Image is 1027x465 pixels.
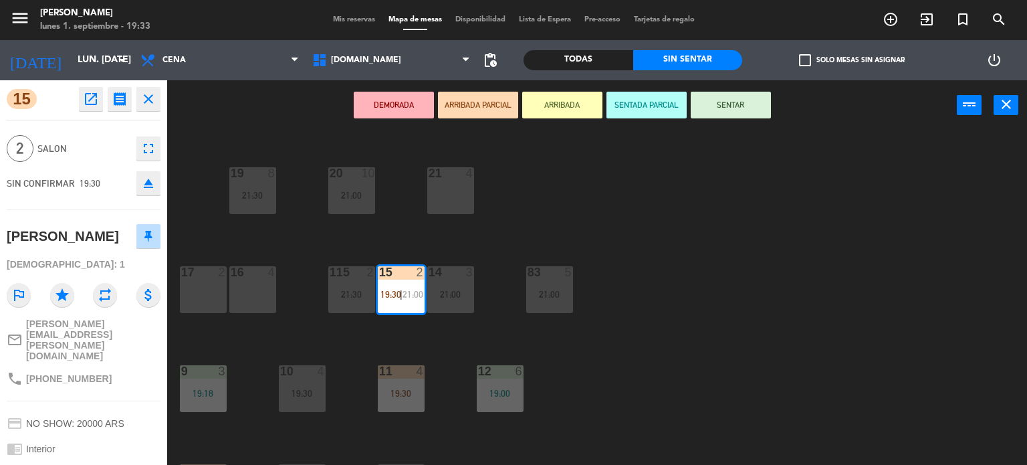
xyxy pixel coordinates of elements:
[328,191,375,200] div: 21:00
[379,266,380,278] div: 15
[466,266,474,278] div: 3
[50,283,74,307] i: star
[691,92,771,118] button: SENTAR
[955,11,971,27] i: turned_in_not
[162,56,186,65] span: Cena
[991,11,1007,27] i: search
[961,96,978,112] i: power_input
[883,11,899,27] i: add_circle_outline
[516,365,524,377] div: 6
[417,266,425,278] div: 2
[114,52,130,68] i: arrow_drop_down
[37,141,130,157] span: SALON
[26,418,124,429] span: NO SHOW: 20000 ARS
[400,289,403,300] span: |
[280,365,281,377] div: 10
[7,135,33,162] span: 2
[919,11,935,27] i: exit_to_app
[7,332,23,348] i: mail_outline
[512,16,578,23] span: Lista de Espera
[326,16,382,23] span: Mis reservas
[181,365,182,377] div: 9
[633,50,743,70] div: Sin sentar
[93,283,117,307] i: repeat
[26,444,55,454] span: Interior
[403,289,423,300] span: 21:00
[180,389,227,398] div: 19:18
[268,266,276,278] div: 4
[478,365,479,377] div: 12
[136,136,160,161] button: fullscreen
[578,16,627,23] span: Pre-acceso
[140,141,156,157] i: fullscreen
[986,52,1002,68] i: power_settings_new
[136,171,160,195] button: eject
[7,441,23,457] i: chrome_reader_mode
[957,95,982,115] button: power_input
[328,290,375,299] div: 21:30
[79,87,103,111] button: open_in_new
[136,87,160,111] button: close
[10,8,30,28] i: menu
[279,389,326,398] div: 19:30
[108,87,132,111] button: receipt
[7,89,37,109] span: 15
[26,373,112,384] span: [PHONE_NUMBER]
[7,225,119,248] div: [PERSON_NAME]
[140,175,156,191] i: eject
[40,20,150,33] div: lunes 1. septiembre - 19:33
[382,16,449,23] span: Mapa de mesas
[140,91,156,107] i: close
[268,167,276,179] div: 8
[994,95,1018,115] button: close
[80,178,100,189] span: 19:30
[229,191,276,200] div: 21:30
[7,253,160,276] div: [DEMOGRAPHIC_DATA]: 1
[482,52,498,68] span: pending_actions
[181,266,182,278] div: 17
[379,365,380,377] div: 11
[219,266,227,278] div: 2
[7,178,75,189] span: SIN CONFIRMAR
[331,56,401,65] span: [DOMAIN_NAME]
[112,91,128,107] i: receipt
[219,365,227,377] div: 3
[565,266,573,278] div: 5
[7,283,31,307] i: outlined_flag
[526,290,573,299] div: 21:00
[606,92,687,118] button: SENTADA PARCIAL
[627,16,701,23] span: Tarjetas de regalo
[354,92,434,118] button: DEMORADA
[26,318,160,361] span: [PERSON_NAME][EMAIL_ADDRESS][PERSON_NAME][DOMAIN_NAME]
[40,7,150,20] div: [PERSON_NAME]
[7,415,23,432] i: credit_card
[417,365,425,377] div: 4
[466,167,474,179] div: 4
[522,92,602,118] button: ARRIBADA
[7,318,160,361] a: mail_outline[PERSON_NAME][EMAIL_ADDRESS][PERSON_NAME][DOMAIN_NAME]
[524,50,633,70] div: Todas
[427,290,474,299] div: 21:00
[318,365,326,377] div: 4
[998,96,1014,112] i: close
[136,283,160,307] i: attach_money
[799,54,811,66] span: check_box_outline_blank
[10,8,30,33] button: menu
[449,16,512,23] span: Disponibilidad
[83,91,99,107] i: open_in_new
[438,92,518,118] button: ARRIBADA PARCIAL
[7,371,23,387] i: phone
[378,389,425,398] div: 19:30
[367,266,375,278] div: 2
[362,167,375,179] div: 10
[380,289,401,300] span: 19:30
[477,389,524,398] div: 19:00
[799,54,905,66] label: Solo mesas sin asignar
